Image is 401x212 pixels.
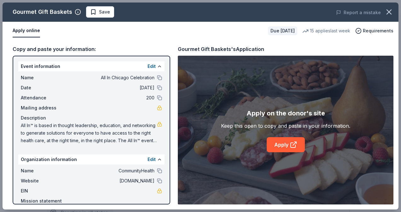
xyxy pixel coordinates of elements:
button: Report a mistake [336,9,381,16]
span: Mailing address [21,104,63,112]
span: [DATE] [63,84,154,92]
span: Save [99,8,110,16]
div: Mission statement [21,197,162,205]
a: Apply [267,137,305,152]
button: Requirements [355,27,393,35]
div: Copy and paste your information: [13,45,170,53]
span: All In Chicago Celebration [63,74,154,81]
div: Due [DATE] [268,26,297,35]
div: Apply on the donor's site [247,108,325,118]
button: Edit [148,156,156,163]
span: CommunityHealth [63,167,154,175]
div: Keep this open to copy and paste in your information. [221,122,350,130]
span: EIN [21,187,63,195]
span: Requirements [363,27,393,35]
button: Edit [148,63,156,70]
span: 200 [63,94,154,102]
span: Website [21,177,63,185]
button: Save [86,6,114,18]
div: Gourmet Gift Baskets [13,7,72,17]
div: Gourmet Gift Baskets's Application [178,45,264,53]
span: [DOMAIN_NAME] [63,177,154,185]
span: Name [21,74,63,81]
div: 15 applies last week [302,27,350,35]
div: Event information [18,61,165,71]
span: All In™ is based in thought leadership, education, and networking to generate solutions for every... [21,122,157,144]
button: Apply online [13,24,40,37]
div: Description [21,114,162,122]
span: Date [21,84,63,92]
span: Attendance [21,94,63,102]
div: Organization information [18,154,165,165]
span: Name [21,167,63,175]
